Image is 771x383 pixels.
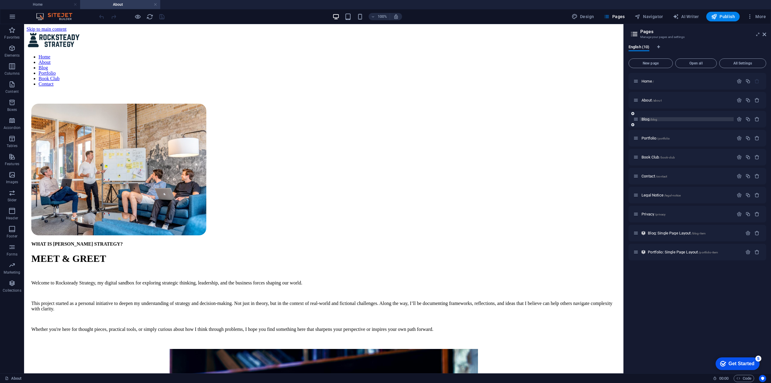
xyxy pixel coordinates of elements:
h6: 100% [378,13,387,20]
span: Click to open page [641,193,681,197]
div: Settings [737,136,742,141]
div: Settings [737,212,742,217]
p: Images [6,180,18,184]
span: Open all [678,61,714,65]
span: Code [736,375,751,382]
span: Click to open page [648,231,706,235]
p: Content [5,89,19,94]
span: /blog [650,118,657,121]
span: Navigator [635,14,663,20]
span: Publish [711,14,735,20]
div: Contact/contact [640,174,734,178]
p: Tables [7,143,17,148]
button: New page [629,58,673,68]
p: Favorites [4,35,20,40]
span: Click to open page [641,155,675,159]
div: 5 [45,1,51,7]
p: Footer [7,234,17,239]
div: Remove [754,98,760,103]
div: Settings [737,79,742,84]
div: Language Tabs [629,45,766,56]
span: /blog-item [691,232,706,235]
p: Marketing [4,270,20,275]
span: AI Writer [673,14,699,20]
div: Remove [754,250,760,255]
span: /legal-notice [664,194,681,197]
div: Remove [754,117,760,122]
div: Blog/blog [640,117,734,121]
div: Duplicate [745,79,751,84]
div: Remove [754,231,760,236]
span: New page [631,61,670,65]
span: /contact [656,175,667,178]
span: Click to open page [648,250,718,254]
h4: About [80,1,160,8]
span: Blog [641,117,657,121]
span: /privacy [655,213,666,216]
span: More [747,14,766,20]
div: Design (Ctrl+Alt+Y) [569,12,597,21]
div: Duplicate [745,212,751,217]
div: Remove [754,174,760,179]
button: Publish [706,12,740,21]
button: More [744,12,768,21]
div: Legal Notice/legal-notice [640,193,734,197]
span: Pages [604,14,625,20]
h2: Pages [640,29,766,34]
div: Settings [737,98,742,103]
button: Click here to leave preview mode and continue editing [134,13,141,20]
span: Click to open page [641,174,667,178]
div: Blog: Single Page Layout/blog-item [646,231,742,235]
div: Duplicate [745,117,751,122]
span: Design [572,14,594,20]
button: Code [734,375,754,382]
div: Home/ [640,79,734,83]
div: Settings [745,231,751,236]
div: This layout is used as a template for all items (e.g. a blog post) of this collection. The conten... [641,250,646,255]
span: About [641,98,662,102]
span: Home [641,79,654,83]
div: Duplicate [745,174,751,179]
div: Duplicate [745,193,751,198]
div: Settings [737,155,742,160]
span: English (10) [629,43,649,52]
button: Usercentrics [759,375,766,382]
div: Settings [745,250,751,255]
p: Features [5,162,19,166]
a: Skip to main content [2,2,42,8]
div: Privacy/privacy [640,212,734,216]
h3: Manage your pages and settings [640,34,754,40]
button: reload [146,13,153,20]
p: Slider [8,198,17,202]
span: /book-club [660,156,675,159]
button: Pages [601,12,627,21]
p: Columns [5,71,20,76]
span: /portfolio [657,137,670,140]
div: Get Started [18,7,44,12]
i: Reload page [146,13,153,20]
div: Settings [737,117,742,122]
i: On resize automatically adjust zoom level to fit chosen device. [393,14,399,19]
p: Forms [7,252,17,257]
span: 00 00 [719,375,729,382]
button: Navigator [632,12,666,21]
div: Book Club/book-club [640,155,734,159]
div: About/about [640,98,734,102]
span: Click to open page [641,212,666,216]
button: All Settings [719,58,766,68]
div: Duplicate [745,155,751,160]
div: Settings [737,174,742,179]
span: Click to open page [641,136,670,140]
p: Elements [5,53,20,58]
div: Duplicate [745,98,751,103]
button: Design [569,12,597,21]
span: : [723,376,724,381]
p: Collections [3,288,21,293]
span: /about [652,99,662,102]
a: Click to cancel selection. Double-click to open Pages [5,375,22,382]
p: Boxes [7,107,17,112]
div: This layout is used as a template for all items (e.g. a blog post) of this collection. The conten... [641,231,646,236]
div: Get Started 5 items remaining, 0% complete [5,3,49,16]
div: Duplicate [745,136,751,141]
div: Remove [754,193,760,198]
